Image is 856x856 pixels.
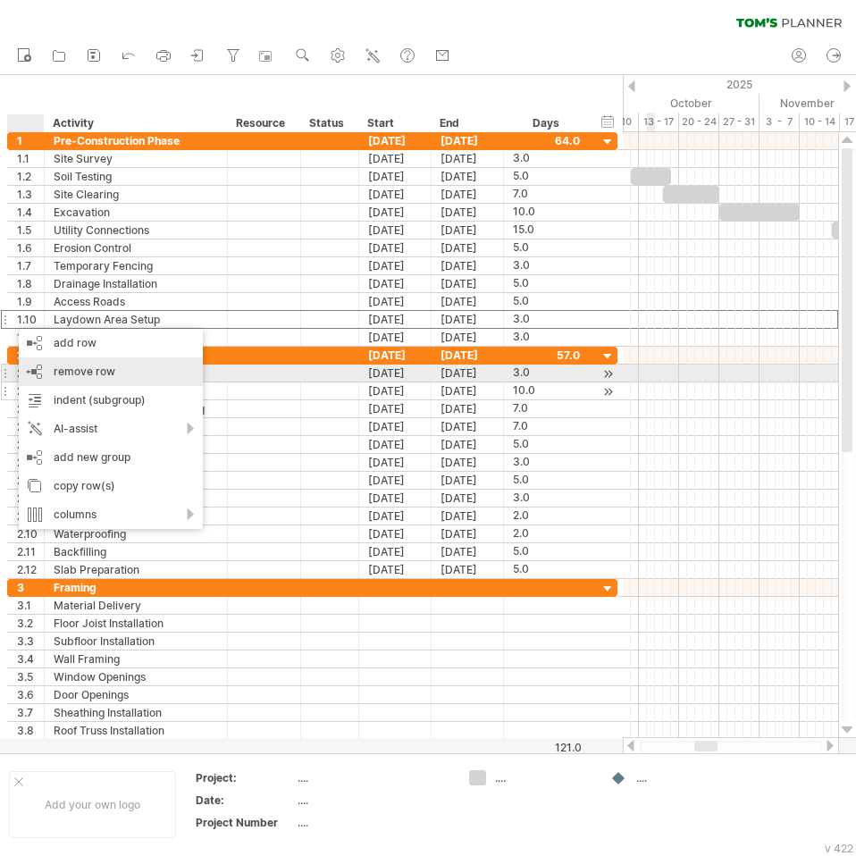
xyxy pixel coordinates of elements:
[513,329,580,346] div: 3.0
[513,490,580,507] div: 3.0
[432,329,504,346] div: [DATE]
[432,222,504,239] div: [DATE]
[432,239,504,256] div: [DATE]
[359,275,432,292] div: [DATE]
[54,543,218,560] div: Backfilling
[17,186,44,203] div: 1.3
[432,454,504,471] div: [DATE]
[359,311,432,328] div: [DATE]
[432,365,504,382] div: [DATE]
[196,815,294,830] div: Project Number
[17,239,44,256] div: 1.6
[298,770,448,785] div: ....
[17,704,44,721] div: 3.7
[17,382,44,399] div: 2.2
[54,615,218,632] div: Floor Joist Installation
[17,454,44,471] div: 2.6
[719,113,759,131] div: 27 - 31
[432,490,504,507] div: [DATE]
[432,132,504,149] div: [DATE]
[359,257,432,274] div: [DATE]
[19,415,203,443] div: AI-assist
[54,597,218,614] div: Material Delivery
[17,561,44,578] div: 2.12
[19,500,203,529] div: columns
[513,418,580,435] div: 7.0
[359,525,432,542] div: [DATE]
[309,114,348,132] div: Status
[432,418,504,435] div: [DATE]
[17,329,44,346] div: 1.11
[19,443,203,472] div: add new group
[359,561,432,578] div: [DATE]
[17,508,44,525] div: 2.9
[359,186,432,203] div: [DATE]
[513,382,580,399] div: 10.0
[17,686,44,703] div: 3.6
[432,347,504,364] div: [DATE]
[513,365,580,382] div: 3.0
[54,525,218,542] div: Waterproofing
[196,770,294,785] div: Project:
[19,472,203,500] div: copy row(s)
[17,668,44,685] div: 3.5
[432,561,504,578] div: [DATE]
[17,257,44,274] div: 1.7
[54,132,218,149] div: Pre-Construction Phase
[54,204,218,221] div: Excavation
[432,275,504,292] div: [DATE]
[432,150,504,167] div: [DATE]
[432,293,504,310] div: [DATE]
[17,472,44,489] div: 2.7
[359,347,432,364] div: [DATE]
[432,382,504,399] div: [DATE]
[19,386,203,415] div: indent (subgroup)
[359,329,432,346] div: [DATE]
[432,311,504,328] div: [DATE]
[367,114,421,132] div: Start
[53,114,217,132] div: Activity
[17,722,44,739] div: 3.8
[17,132,44,149] div: 1
[298,793,448,808] div: ....
[513,525,580,542] div: 2.0
[17,311,44,328] div: 1.10
[432,204,504,221] div: [DATE]
[513,436,580,453] div: 5.0
[19,329,203,357] div: add row
[440,114,493,132] div: End
[54,668,218,685] div: Window Openings
[359,400,432,417] div: [DATE]
[359,150,432,167] div: [DATE]
[54,186,218,203] div: Site Clearing
[359,132,432,149] div: [DATE]
[359,293,432,310] div: [DATE]
[359,454,432,471] div: [DATE]
[513,222,580,239] div: 15.0
[54,239,218,256] div: Erosion Control
[17,543,44,560] div: 2.11
[513,311,580,328] div: 3.0
[17,650,44,667] div: 3.4
[432,525,504,542] div: [DATE]
[513,257,580,274] div: 3.0
[17,168,44,185] div: 1.2
[432,508,504,525] div: [DATE]
[359,508,432,525] div: [DATE]
[432,543,504,560] div: [DATE]
[17,150,44,167] div: 1.1
[513,561,580,578] div: 5.0
[513,186,580,203] div: 7.0
[513,168,580,185] div: 5.0
[679,113,719,131] div: 20 - 24
[17,597,44,614] div: 3.1
[432,257,504,274] div: [DATE]
[513,454,580,471] div: 3.0
[17,365,44,382] div: 2.1
[17,293,44,310] div: 1.9
[54,150,218,167] div: Site Survey
[54,222,218,239] div: Utility Connections
[17,615,44,632] div: 3.2
[359,365,432,382] div: [DATE]
[17,222,44,239] div: 1.5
